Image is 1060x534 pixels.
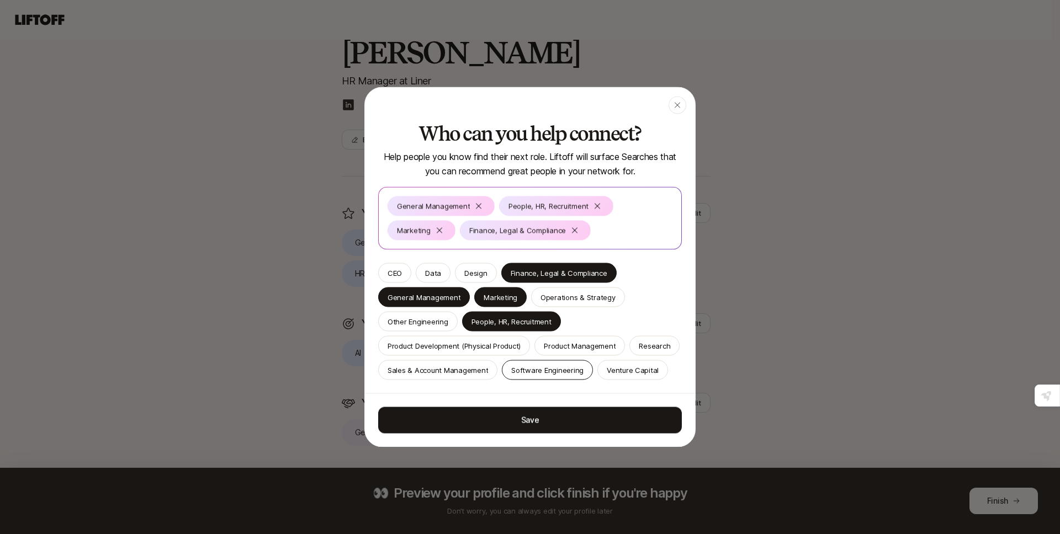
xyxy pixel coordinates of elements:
p: Sales & Account Management [388,365,488,376]
p: Marketing [484,292,517,303]
p: Product Management [544,340,616,351]
p: Software Engineering [511,365,584,376]
p: Finance, Legal & Compliance [511,268,607,279]
p: Design [464,268,487,279]
p: Research [639,340,670,351]
p: General Management [397,201,470,212]
p: General Management [388,292,460,303]
button: Save [378,407,682,434]
p: Data [425,268,441,279]
p: Marketing [397,225,431,236]
h2: Who can you help connect? [378,123,682,145]
p: Other Engineering [388,316,448,327]
p: Operations & Strategy [540,292,616,303]
p: Finance, Legal & Compliance [469,225,566,236]
p: Help people you know find their next role. Liftoff will surface Searches that you can recommend g... [378,149,682,178]
p: People, HR, Recruitment [471,316,552,327]
p: Venture Capital [607,365,659,376]
p: Product Development (Physical Product) [388,340,521,351]
p: CEO [388,268,402,279]
p: People, HR, Recruitment [508,201,589,212]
